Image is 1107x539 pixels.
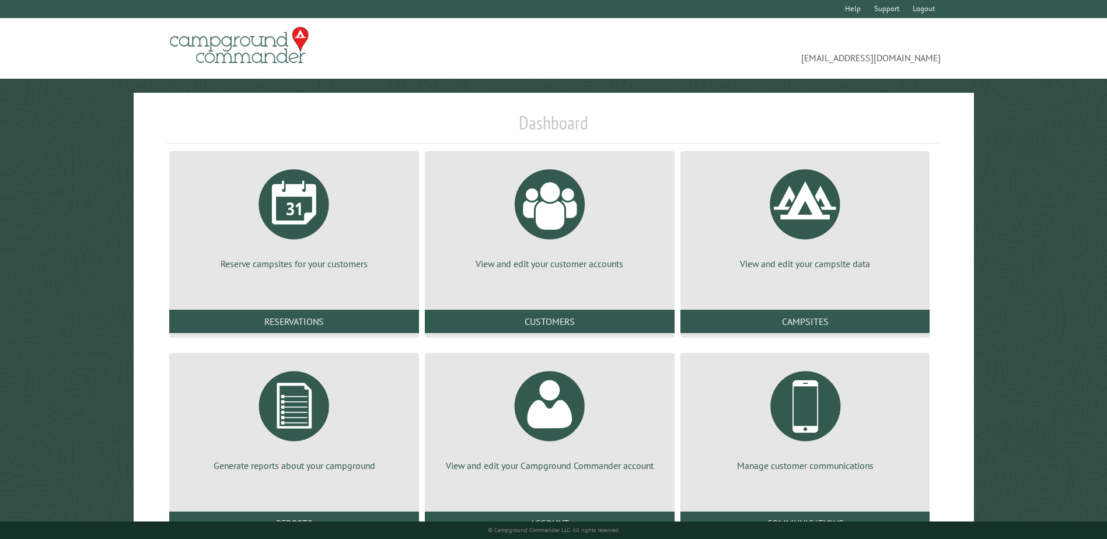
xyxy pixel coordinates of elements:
[488,526,620,534] small: © Campground Commander LLC. All rights reserved.
[169,512,419,535] a: Reports
[183,362,405,472] a: Generate reports about your campground
[183,160,405,270] a: Reserve campsites for your customers
[183,459,405,472] p: Generate reports about your campground
[425,512,675,535] a: Account
[439,257,661,270] p: View and edit your customer accounts
[694,362,916,472] a: Manage customer communications
[680,512,930,535] a: Communications
[183,257,405,270] p: Reserve campsites for your customers
[166,111,940,143] h1: Dashboard
[166,23,312,68] img: Campground Commander
[680,310,930,333] a: Campsites
[439,459,661,472] p: View and edit your Campground Commander account
[694,459,916,472] p: Manage customer communications
[694,257,916,270] p: View and edit your campsite data
[554,32,941,65] span: [EMAIL_ADDRESS][DOMAIN_NAME]
[439,362,661,472] a: View and edit your Campground Commander account
[694,160,916,270] a: View and edit your campsite data
[439,160,661,270] a: View and edit your customer accounts
[425,310,675,333] a: Customers
[169,310,419,333] a: Reservations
